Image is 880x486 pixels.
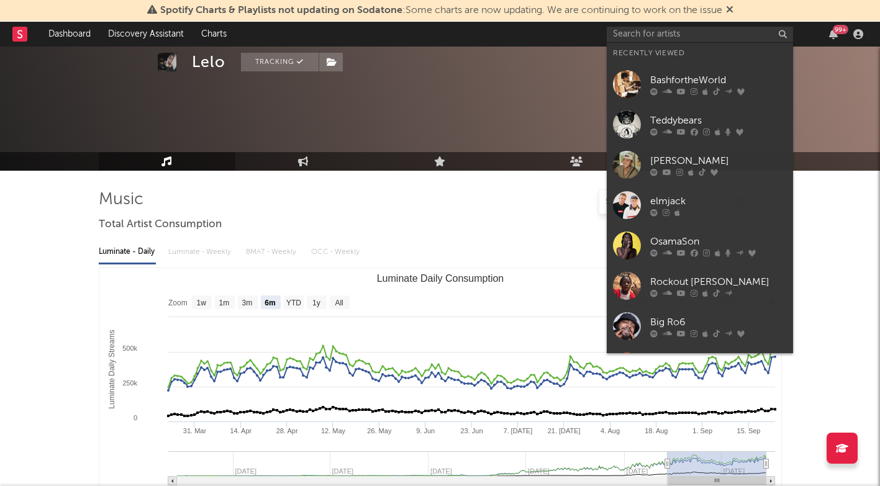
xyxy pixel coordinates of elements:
[192,53,225,71] div: Lelo
[276,427,297,434] text: 28. Apr
[335,299,343,307] text: All
[607,64,793,104] a: BashfortheWorld
[122,379,137,387] text: 250k
[829,29,838,39] button: 99+
[99,217,222,232] span: Total Artist Consumption
[833,25,848,34] div: 99 +
[133,414,137,421] text: 0
[219,299,229,307] text: 1m
[547,427,580,434] text: 21. [DATE]
[320,427,345,434] text: 12. May
[607,27,793,42] input: Search for artists
[692,427,712,434] text: 1. Sep
[607,185,793,225] a: elmjack
[376,273,504,284] text: Luminate Daily Consumption
[286,299,301,307] text: YTD
[160,6,722,16] span: : Some charts are now updating. We are continuing to work on the issue
[193,22,235,47] a: Charts
[99,241,156,263] div: Luminate - Daily
[122,344,137,352] text: 500k
[312,299,320,307] text: 1y
[503,427,532,434] text: 7. [DATE]
[196,299,206,307] text: 1w
[607,145,793,185] a: [PERSON_NAME]
[242,299,252,307] text: 3m
[613,46,787,61] div: Recently Viewed
[650,73,787,88] div: BashfortheWorld
[600,427,619,434] text: 4. Aug
[265,299,275,307] text: 6m
[650,153,787,168] div: [PERSON_NAME]
[607,306,793,346] a: Big Ro6
[607,104,793,145] a: Teddybears
[650,194,787,209] div: elmjack
[460,427,483,434] text: 23. Jun
[230,427,252,434] text: 14. Apr
[241,53,319,71] button: Tracking
[726,6,733,16] span: Dismiss
[367,427,392,434] text: 26. May
[168,299,188,307] text: Zoom
[107,330,116,408] text: Luminate Daily Streams
[160,6,402,16] span: Spotify Charts & Playlists not updating on Sodatone
[40,22,99,47] a: Dashboard
[650,315,787,330] div: Big Ro6
[650,274,787,289] div: Rockout [PERSON_NAME]
[416,427,435,434] text: 9. Jun
[99,22,193,47] a: Discovery Assistant
[650,234,787,249] div: OsamaSon
[607,225,793,266] a: OsamaSon
[599,197,730,207] input: Search by song name or URL
[183,427,206,434] text: 31. Mar
[645,427,668,434] text: 18. Aug
[737,427,760,434] text: 15. Sep
[607,266,793,306] a: Rockout [PERSON_NAME]
[607,346,793,387] a: The Living Tombstone
[650,113,787,128] div: Teddybears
